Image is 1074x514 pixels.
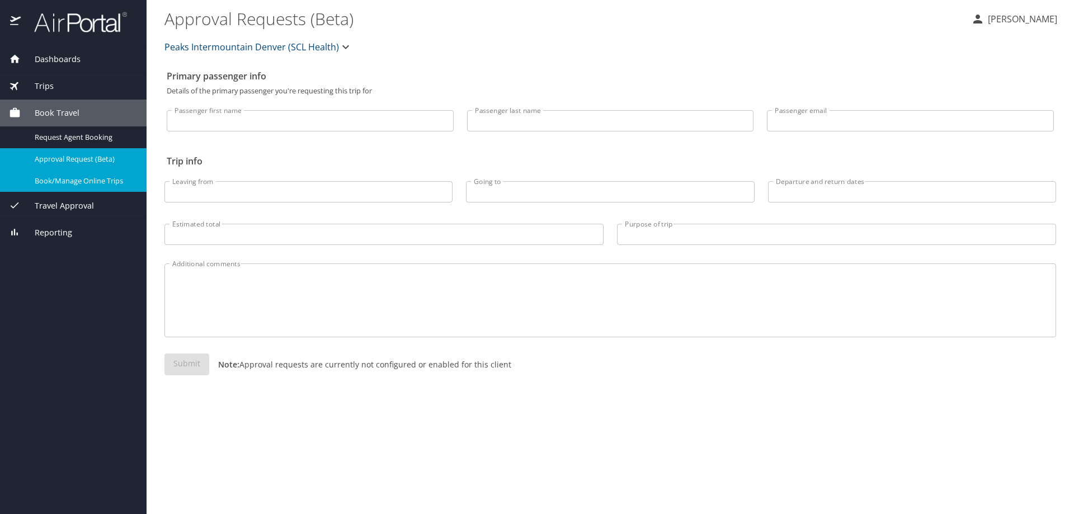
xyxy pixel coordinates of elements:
span: Request Agent Booking [35,132,133,143]
p: Approval requests are currently not configured or enabled for this client [209,359,511,370]
button: [PERSON_NAME] [967,9,1062,29]
p: [PERSON_NAME] [984,12,1057,26]
span: Book/Manage Online Trips [35,176,133,186]
p: Details of the primary passenger you're requesting this trip for [167,87,1054,95]
h1: Approval Requests (Beta) [164,1,962,36]
span: Book Travel [21,107,79,119]
img: icon-airportal.png [10,11,22,33]
span: Dashboards [21,53,81,65]
img: airportal-logo.png [22,11,127,33]
button: Peaks Intermountain Denver (SCL Health) [160,36,357,58]
span: Reporting [21,227,72,239]
span: Travel Approval [21,200,94,212]
span: Approval Request (Beta) [35,154,133,164]
h2: Trip info [167,152,1054,170]
strong: Note: [218,359,239,370]
span: Trips [21,80,54,92]
h2: Primary passenger info [167,67,1054,85]
span: Peaks Intermountain Denver (SCL Health) [164,39,339,55]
